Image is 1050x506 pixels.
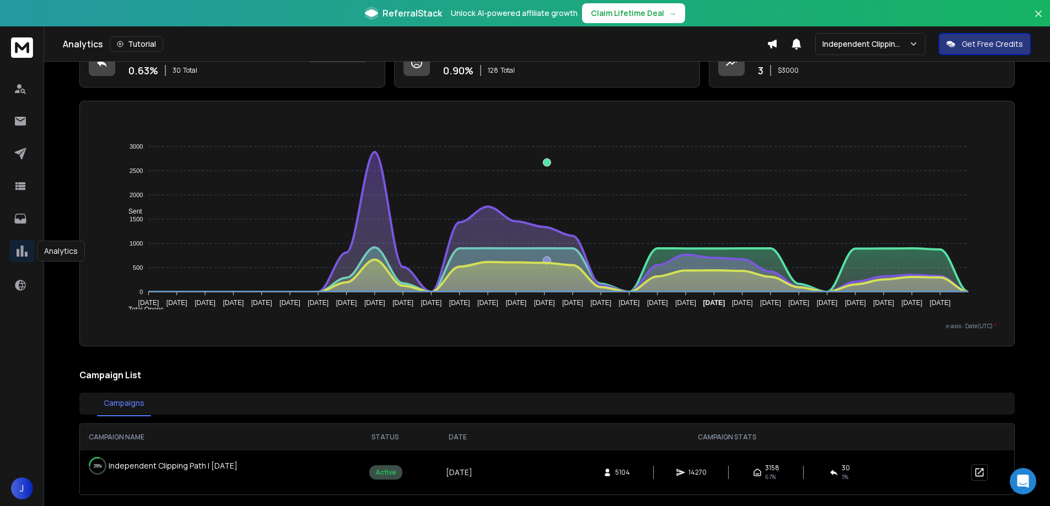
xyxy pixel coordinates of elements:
tspan: [DATE] [138,299,159,307]
tspan: 3000 [130,143,143,150]
tspan: [DATE] [788,299,809,307]
th: STATUS [346,424,424,450]
div: Analytics [63,36,767,52]
tspan: [DATE] [195,299,216,307]
button: Campaigns [97,391,151,416]
td: [DATE] [424,450,492,494]
tspan: [DATE] [873,299,894,307]
span: 128 [488,66,498,75]
span: 14270 [688,468,707,477]
tspan: [DATE] [760,299,781,307]
p: x-axis : Date(UTC) [98,322,997,330]
span: Total [500,66,515,75]
p: Independent Clipping Path [822,39,909,50]
span: 67 % [765,472,776,481]
span: ReferralStack [383,7,442,20]
a: Bounce Rate0.90%128Total [394,40,700,88]
tspan: [DATE] [392,299,413,307]
p: $ 3000 [778,66,799,75]
tspan: 500 [133,264,143,271]
tspan: 2000 [130,192,143,198]
span: → [669,8,676,19]
span: Sent [120,208,142,215]
tspan: [DATE] [223,299,244,307]
p: 0.63 % [128,63,158,78]
tspan: [DATE] [364,299,385,307]
tspan: [DATE] [251,299,272,307]
a: Opportunities3$3000 [709,40,1015,88]
tspan: [DATE] [930,299,951,307]
span: 3158 [765,464,779,472]
a: Reply Rate0.63%30Total10% positive replies [79,40,385,88]
tspan: [DATE] [902,299,923,307]
tspan: [DATE] [421,299,441,307]
div: Active [369,465,402,480]
tspan: 1000 [130,240,143,247]
tspan: [DATE] [449,299,470,307]
button: Close banner [1031,7,1046,33]
tspan: 1500 [130,216,143,222]
tspan: [DATE] [817,299,838,307]
button: Get Free Credits [939,33,1031,55]
tspan: [DATE] [308,299,329,307]
tspan: [DATE] [477,299,498,307]
span: Total Opens [120,306,164,313]
tspan: [DATE] [279,299,300,307]
p: 3 [758,63,763,78]
span: 5104 [615,468,630,477]
tspan: [DATE] [336,299,357,307]
tspan: 2500 [130,167,143,174]
tspan: [DATE] [703,299,725,307]
tspan: [DATE] [845,299,866,307]
h2: Campaign List [79,368,1015,382]
td: Independent Clipping Path | [DATE] [80,450,256,481]
span: 30 [842,464,850,472]
tspan: [DATE] [534,299,555,307]
tspan: [DATE] [166,299,187,307]
p: Unlock AI-powered affiliate growth [451,8,578,19]
tspan: [DATE] [505,299,526,307]
th: DATE [424,424,492,450]
tspan: [DATE] [732,299,753,307]
p: 29 % [94,460,102,471]
div: Open Intercom Messenger [1010,468,1036,494]
span: Total [183,66,197,75]
th: CAMPAIGN STATS [492,424,962,450]
span: 30 [173,66,181,75]
p: 0.90 % [443,63,473,78]
p: Get Free Credits [962,39,1023,50]
div: Analytics [37,241,85,262]
th: CAMPAIGN NAME [80,424,346,450]
button: Tutorial [110,36,163,52]
tspan: [DATE] [619,299,640,307]
button: Claim Lifetime Deal→ [582,3,685,23]
tspan: [DATE] [647,299,668,307]
tspan: [DATE] [675,299,696,307]
button: J [11,477,33,499]
tspan: [DATE] [562,299,583,307]
tspan: 0 [139,289,143,295]
span: 1 % [842,472,848,481]
tspan: [DATE] [590,299,611,307]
